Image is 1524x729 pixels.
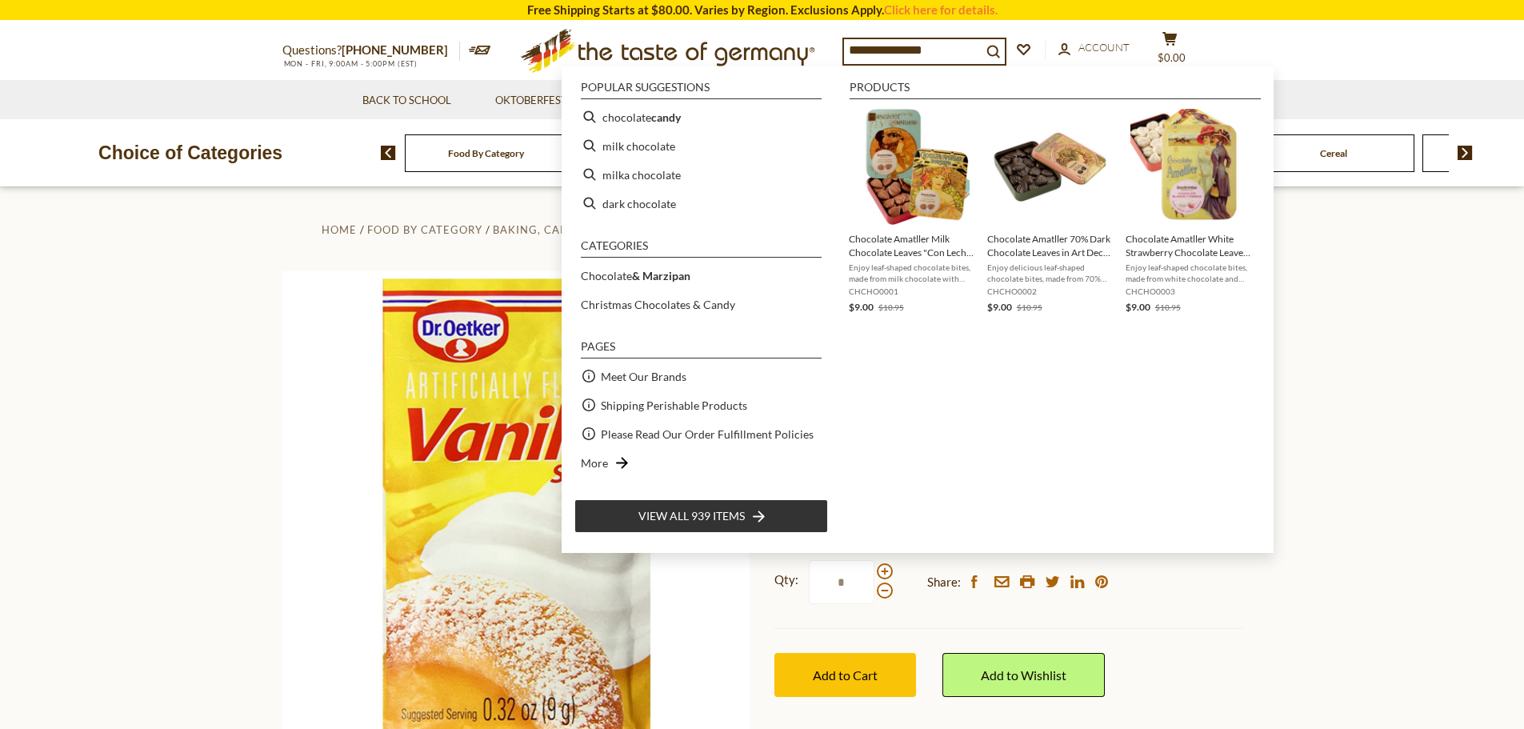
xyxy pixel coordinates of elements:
[581,240,822,258] li: Categories
[574,391,828,419] li: Shipping Perishable Products
[987,286,1113,297] span: CHCHO0002
[1017,302,1042,312] span: $10.95
[1126,262,1251,284] span: Enjoy leaf-shaped chocolate bites, made from white chocolate and strawberry inclusions. A delight...
[774,653,916,697] button: Add to Cart
[809,560,874,604] input: Qty:
[362,92,451,110] a: Back to School
[638,507,745,525] span: View all 939 items
[601,396,747,415] a: Shipping Perishable Products
[813,667,878,683] span: Add to Cart
[1126,286,1251,297] span: CHCHO0003
[842,102,981,322] li: Chocolate Amatller Milk Chocolate Leaves "Con Leche" in Art Deco Gift Tin, 2.1 oz
[342,42,448,57] a: [PHONE_NUMBER]
[282,59,418,68] span: MON - FRI, 9:00AM - 5:00PM (EST)
[1320,147,1347,159] a: Cereal
[651,108,681,126] b: candy
[601,425,814,443] a: Please Read Our Order Fulfillment Policies
[581,295,735,314] a: Christmas Chocolates & Candy
[574,102,828,131] li: chocolate candy
[1126,232,1251,259] span: Chocolate Amatller White Strawberry Chocolate Leaves in Art Deco Gift TIn, 2.1 oz
[981,102,1119,322] li: Chocolate Amatller 70% Dark Chocolate Leaves in Art Deco Gift Tin, 2.1 oz
[574,160,828,189] li: milka chocolate
[987,109,1113,315] a: Chocolate Amatller 70% Dark Chocolate Leaves in Art Deco Gift Tin, 2.1 ozEnjoy delicious leaf-sha...
[1458,146,1473,160] img: next arrow
[884,2,998,17] a: Click here for details.
[849,286,974,297] span: CHCHO0001
[987,262,1113,284] span: Enjoy delicious leaf-shaped chocolate bites, made from 70% cocoa chocolate. Made using traditiona...
[849,301,874,313] span: $9.00
[1158,51,1186,64] span: $0.00
[574,362,828,391] li: Meet Our Brands
[1126,301,1150,313] span: $9.00
[574,290,828,318] li: Christmas Chocolates & Candy
[581,266,690,285] a: Chocolate& Marzipan
[367,223,482,236] a: Food By Category
[849,109,974,315] a: Chocolate Amatller Milk Chocolate Leaves "Con Leche" in Art Deco Gift Tin, 2.1 ozEnjoy leaf-shape...
[581,341,822,358] li: Pages
[322,223,357,236] a: Home
[1146,31,1194,71] button: $0.00
[942,653,1105,697] a: Add to Wishlist
[987,301,1012,313] span: $9.00
[381,146,396,160] img: previous arrow
[1058,39,1130,57] a: Account
[1155,302,1181,312] span: $10.95
[849,232,974,259] span: Chocolate Amatller Milk Chocolate Leaves "Con Leche" in Art Deco Gift Tin, 2.1 oz
[850,82,1261,99] li: Products
[1078,41,1130,54] span: Account
[987,232,1113,259] span: Chocolate Amatller 70% Dark Chocolate Leaves in Art Deco Gift Tin, 2.1 oz
[574,499,828,533] li: View all 939 items
[927,572,961,592] span: Share:
[774,570,798,590] strong: Qty:
[878,302,904,312] span: $10.95
[574,131,828,160] li: milk chocolate
[1126,109,1251,315] a: Chocolate Amatller White Strawberry Chocolate Leaves in Art Deco Gift TIn, 2.1 ozEnjoy leaf-shape...
[581,82,822,99] li: Popular suggestions
[574,261,828,290] li: Chocolate& Marzipan
[574,419,828,448] li: Please Read Our Order Fulfillment Policies
[282,40,460,61] p: Questions?
[601,367,686,386] a: Meet Our Brands
[632,269,690,282] b: & Marzipan
[448,147,524,159] a: Food By Category
[1119,102,1258,322] li: Chocolate Amatller White Strawberry Chocolate Leaves in Art Deco Gift TIn, 2.1 oz
[849,262,974,284] span: Enjoy leaf-shaped chocolate bites, made from milk chocolate with caramel cream (con leche). A del...
[574,189,828,218] li: dark chocolate
[562,66,1274,553] div: Instant Search Results
[495,92,578,110] a: Oktoberfest
[574,448,828,477] li: More
[493,223,645,236] a: Baking, Cakes, Desserts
